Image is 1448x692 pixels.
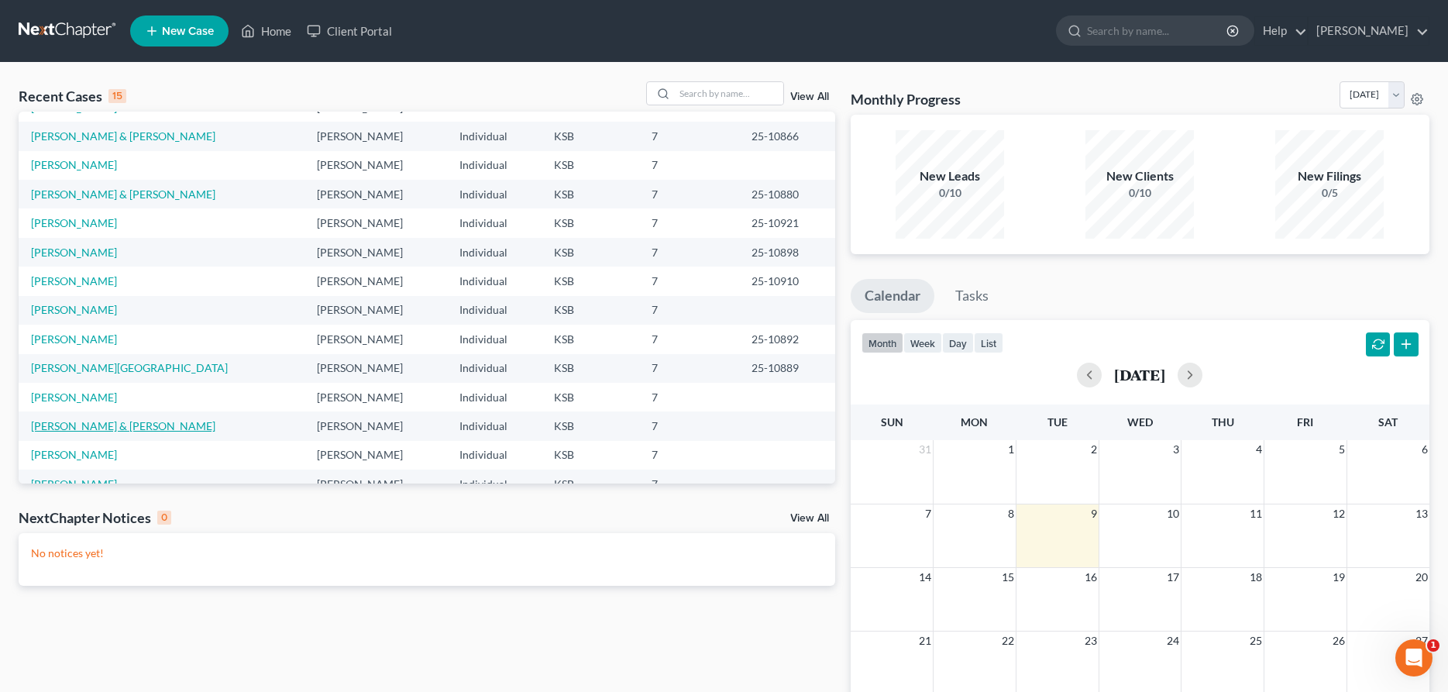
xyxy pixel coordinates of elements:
[1000,632,1016,650] span: 22
[1309,17,1429,45] a: [PERSON_NAME]
[1248,568,1264,587] span: 18
[1000,568,1016,587] span: 15
[542,325,639,353] td: KSB
[1427,639,1439,652] span: 1
[639,411,739,440] td: 7
[542,151,639,180] td: KSB
[739,208,835,237] td: 25-10921
[851,279,934,313] a: Calendar
[447,180,541,208] td: Individual
[31,246,117,259] a: [PERSON_NAME]
[790,91,829,102] a: View All
[233,17,299,45] a: Home
[542,180,639,208] td: KSB
[304,383,447,411] td: [PERSON_NAME]
[542,470,639,498] td: KSB
[542,411,639,440] td: KSB
[447,296,541,325] td: Individual
[1087,16,1229,45] input: Search by name...
[917,568,933,587] span: 14
[31,361,228,374] a: [PERSON_NAME][GEOGRAPHIC_DATA]
[447,267,541,295] td: Individual
[917,632,933,650] span: 21
[31,158,117,171] a: [PERSON_NAME]
[739,267,835,295] td: 25-10910
[1248,632,1264,650] span: 25
[896,167,1004,185] div: New Leads
[447,383,541,411] td: Individual
[1414,504,1429,523] span: 13
[903,332,942,353] button: week
[31,216,117,229] a: [PERSON_NAME]
[639,470,739,498] td: 7
[157,511,171,525] div: 0
[739,122,835,150] td: 25-10866
[447,208,541,237] td: Individual
[790,513,829,524] a: View All
[1083,568,1099,587] span: 16
[31,419,215,432] a: [PERSON_NAME] & [PERSON_NAME]
[447,238,541,267] td: Individual
[639,180,739,208] td: 7
[1212,415,1234,429] span: Thu
[1254,440,1264,459] span: 4
[1127,415,1153,429] span: Wed
[31,129,215,143] a: [PERSON_NAME] & [PERSON_NAME]
[304,354,447,383] td: [PERSON_NAME]
[739,180,835,208] td: 25-10880
[739,238,835,267] td: 25-10898
[639,325,739,353] td: 7
[1248,504,1264,523] span: 11
[1085,185,1194,201] div: 0/10
[1114,367,1165,383] h2: [DATE]
[881,415,903,429] span: Sun
[1089,440,1099,459] span: 2
[961,415,988,429] span: Mon
[542,441,639,470] td: KSB
[304,238,447,267] td: [PERSON_NAME]
[304,325,447,353] td: [PERSON_NAME]
[1275,185,1384,201] div: 0/5
[1083,632,1099,650] span: 23
[1420,440,1429,459] span: 6
[1165,632,1181,650] span: 24
[851,90,961,108] h3: Monthly Progress
[1331,504,1347,523] span: 12
[31,477,117,491] a: [PERSON_NAME]
[304,151,447,180] td: [PERSON_NAME]
[31,274,117,287] a: [PERSON_NAME]
[447,470,541,498] td: Individual
[1414,568,1429,587] span: 20
[19,508,171,527] div: NextChapter Notices
[447,441,541,470] td: Individual
[923,504,933,523] span: 7
[31,332,117,346] a: [PERSON_NAME]
[542,354,639,383] td: KSB
[447,122,541,150] td: Individual
[304,208,447,237] td: [PERSON_NAME]
[639,441,739,470] td: 7
[1089,504,1099,523] span: 9
[639,151,739,180] td: 7
[447,354,541,383] td: Individual
[447,151,541,180] td: Individual
[542,383,639,411] td: KSB
[1395,639,1433,677] iframe: Intercom live chat
[639,267,739,295] td: 7
[1331,632,1347,650] span: 26
[31,303,117,316] a: [PERSON_NAME]
[896,185,1004,201] div: 0/10
[31,391,117,404] a: [PERSON_NAME]
[304,296,447,325] td: [PERSON_NAME]
[639,208,739,237] td: 7
[1275,167,1384,185] div: New Filings
[31,188,215,201] a: [PERSON_NAME] & [PERSON_NAME]
[1297,415,1313,429] span: Fri
[1414,632,1429,650] span: 27
[304,122,447,150] td: [PERSON_NAME]
[639,383,739,411] td: 7
[299,17,400,45] a: Client Portal
[941,279,1003,313] a: Tasks
[639,122,739,150] td: 7
[162,26,214,37] span: New Case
